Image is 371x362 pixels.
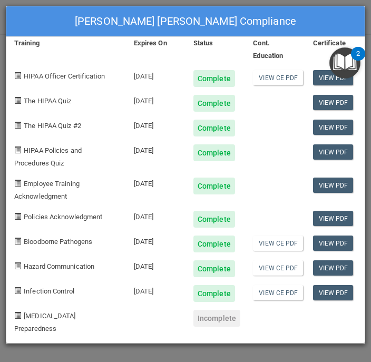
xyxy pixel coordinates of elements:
div: Complete [193,144,235,161]
a: View CE PDF [253,70,303,85]
div: [DATE] [126,252,185,277]
div: Complete [193,285,235,302]
a: View PDF [313,260,354,276]
a: View PDF [313,144,354,160]
span: [MEDICAL_DATA] Preparedness [14,312,76,332]
div: Complete [193,120,235,136]
span: Hazard Communication [24,262,94,270]
span: Infection Control [24,287,74,295]
div: [DATE] [126,277,185,302]
div: Incomplete [193,310,240,327]
div: [DATE] [126,170,185,203]
a: View CE PDF [253,260,303,276]
div: [PERSON_NAME] [PERSON_NAME] Compliance [6,6,365,37]
span: Policies Acknowledgment [24,213,102,221]
div: Cont. Education [245,37,305,62]
span: HIPAA Policies and Procedures Quiz [14,146,82,167]
div: Complete [193,95,235,112]
div: 2 [356,54,360,67]
a: View PDF [313,211,354,226]
div: Certificate [305,37,365,62]
div: Expires On [126,37,185,62]
span: The HIPAA Quiz #2 [24,122,81,130]
div: Training [6,37,126,62]
div: [DATE] [126,62,185,87]
button: Open Resource Center, 2 new notifications [329,47,360,79]
span: HIPAA Officer Certification [24,72,105,80]
a: View PDF [313,120,354,135]
div: Complete [193,70,235,87]
div: Complete [193,236,235,252]
div: Complete [193,178,235,194]
a: View CE PDF [253,236,303,251]
a: View PDF [313,178,354,193]
div: Status [185,37,245,62]
a: View PDF [313,236,354,251]
a: View PDF [313,95,354,110]
div: [DATE] [126,87,185,112]
div: Complete [193,211,235,228]
div: [DATE] [126,136,185,170]
div: [DATE] [126,112,185,136]
a: View PDF [313,285,354,300]
span: The HIPAA Quiz [24,97,71,105]
span: Bloodborne Pathogens [24,238,92,246]
a: View CE PDF [253,285,303,300]
div: [DATE] [126,228,185,252]
a: View PDF [313,70,354,85]
div: Complete [193,260,235,277]
div: [DATE] [126,203,185,228]
span: Employee Training Acknowledgment [14,180,80,200]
